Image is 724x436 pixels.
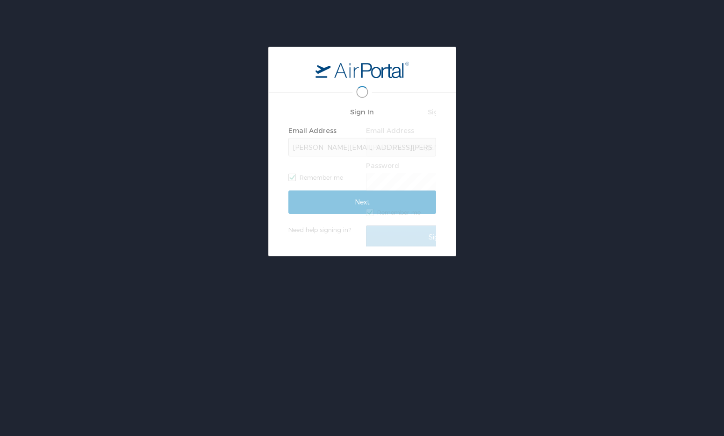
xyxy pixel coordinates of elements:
input: Next [288,190,436,214]
label: Email Address [288,127,337,134]
img: logo [315,61,409,78]
label: Remember me [366,205,514,219]
h2: Sign In [366,106,514,117]
label: Email Address [366,127,414,134]
h2: Sign In [288,106,436,117]
label: Password [366,162,399,169]
input: Sign In [366,225,514,249]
